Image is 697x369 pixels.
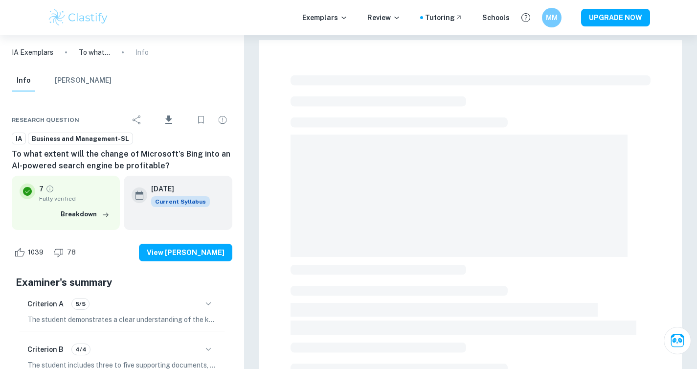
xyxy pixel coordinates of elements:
[28,134,133,144] span: Business and Management-SL
[151,196,210,207] div: This exemplar is based on the current syllabus. Feel free to refer to it for inspiration/ideas wh...
[72,345,90,354] span: 4/4
[79,47,110,58] p: To what extent will the change of Microsoft’s Bing into an AI-powered search engine be profitable?
[425,12,463,23] a: Tutoring
[27,299,64,309] h6: Criterion A
[149,107,189,133] div: Download
[12,47,53,58] a: IA Exemplars
[39,194,112,203] span: Fully verified
[12,245,49,260] div: Like
[39,184,44,194] p: 7
[191,110,211,130] div: Bookmark
[482,12,510,23] a: Schools
[55,70,112,92] button: [PERSON_NAME]
[22,248,49,257] span: 1039
[45,184,54,193] a: Grade fully verified
[12,133,26,145] a: IA
[581,9,650,26] button: UPGRADE NOW
[12,148,232,172] h6: To what extent will the change of Microsoft’s Bing into an AI-powered search engine be profitable?
[28,133,133,145] a: Business and Management-SL
[135,47,149,58] p: Info
[213,110,232,130] div: Report issue
[139,244,232,261] button: View [PERSON_NAME]
[58,207,112,222] button: Breakdown
[27,344,64,355] h6: Criterion B
[542,8,562,27] button: MM
[151,184,202,194] h6: [DATE]
[546,12,557,23] h6: MM
[27,314,217,325] p: The student demonstrates a clear understanding of the key concept of change, as it is explored th...
[12,115,79,124] span: Research question
[47,8,110,27] img: Clastify logo
[367,12,401,23] p: Review
[664,327,691,354] button: Ask Clai
[62,248,81,257] span: 78
[12,134,25,144] span: IA
[127,110,147,130] div: Share
[517,9,534,26] button: Help and Feedback
[302,12,348,23] p: Exemplars
[72,300,89,308] span: 5/5
[16,275,228,290] h5: Examiner's summary
[151,196,210,207] span: Current Syllabus
[51,245,81,260] div: Dislike
[12,70,35,92] button: Info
